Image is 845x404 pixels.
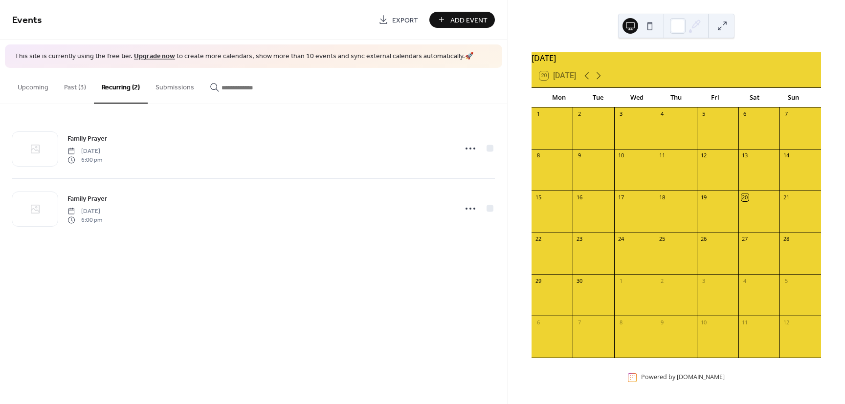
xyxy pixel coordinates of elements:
div: Fri [696,88,735,107]
span: [DATE] [67,147,102,155]
div: Wed [618,88,657,107]
button: Recurring (2) [94,68,148,104]
div: 24 [617,235,624,243]
span: [DATE] [67,207,102,215]
div: 2 [659,277,666,284]
div: 11 [741,319,749,326]
div: 9 [659,319,666,326]
span: 6:00 pm [67,216,102,225]
div: Tue [578,88,618,107]
div: 7 [576,319,583,326]
div: 12 [782,319,790,326]
div: 25 [659,235,666,243]
div: 27 [741,235,749,243]
div: 1 [534,110,542,118]
div: 11 [659,152,666,159]
div: 10 [617,152,624,159]
div: 26 [700,235,707,243]
div: 5 [700,110,707,118]
div: Mon [539,88,578,107]
span: Family Prayer [67,193,107,204]
div: 22 [534,235,542,243]
span: Add Event [450,15,488,25]
div: [DATE] [532,52,821,64]
div: 19 [700,193,707,201]
div: 3 [700,277,707,284]
button: Past (3) [56,68,94,103]
span: Events [12,11,42,30]
a: Export [371,12,425,28]
div: 14 [782,152,790,159]
div: 2 [576,110,583,118]
div: Powered by [641,373,725,382]
div: 28 [782,235,790,243]
a: Upgrade now [134,50,175,63]
div: 23 [576,235,583,243]
div: 17 [617,193,624,201]
div: 30 [576,277,583,284]
div: 13 [741,152,749,159]
div: 12 [700,152,707,159]
div: 7 [782,110,790,118]
div: 10 [700,319,707,326]
div: 5 [782,277,790,284]
div: 21 [782,193,790,201]
div: 18 [659,193,666,201]
div: 29 [534,277,542,284]
span: This site is currently using the free tier. to create more calendars, show more than 10 events an... [15,52,473,62]
div: 20 [741,193,749,201]
span: Export [392,15,418,25]
div: 15 [534,193,542,201]
div: Thu [657,88,696,107]
button: Upcoming [10,68,56,103]
div: 4 [659,110,666,118]
div: 3 [617,110,624,118]
span: 6:00 pm [67,156,102,165]
div: 8 [534,152,542,159]
div: Sun [774,88,813,107]
div: 6 [741,110,749,118]
a: [DOMAIN_NAME] [677,373,725,382]
div: 9 [576,152,583,159]
button: Add Event [429,12,495,28]
a: Family Prayer [67,133,107,144]
div: Sat [735,88,774,107]
a: Family Prayer [67,193,107,204]
button: Submissions [148,68,202,103]
div: 8 [617,319,624,326]
div: 1 [617,277,624,284]
div: 4 [741,277,749,284]
div: 16 [576,193,583,201]
div: 6 [534,319,542,326]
